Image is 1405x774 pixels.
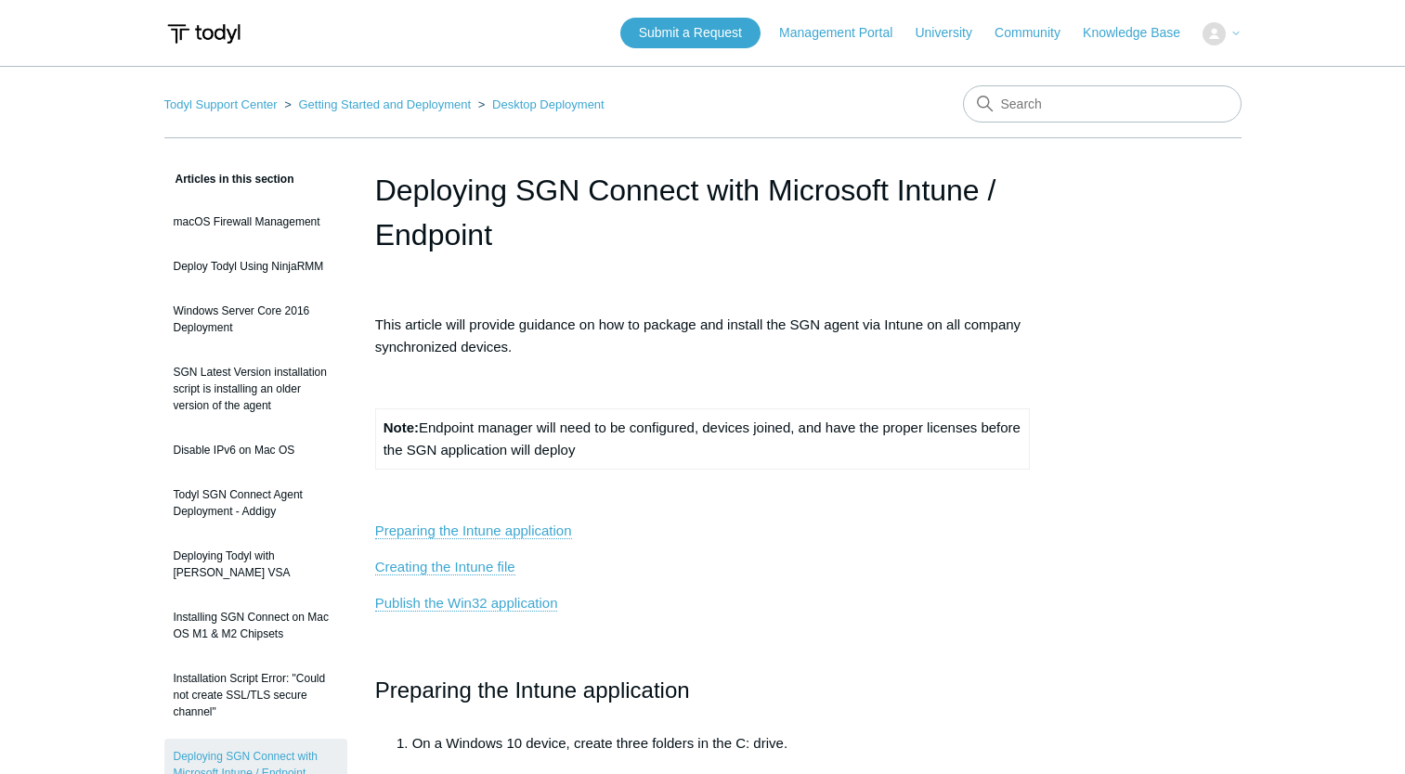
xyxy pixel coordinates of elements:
a: Disable IPv6 on Mac OS [164,432,347,468]
a: Deploy Todyl Using NinjaRMM [164,249,347,284]
p: This article will provide guidance on how to package and install the SGN agent via Intune on all ... [375,314,1031,358]
a: Management Portal [779,23,911,43]
a: Creating the Intune file [375,559,515,575]
a: macOS Firewall Management [164,204,347,239]
input: Search [963,85,1242,123]
td: Endpoint manager will need to be configured, devices joined, and have the proper licenses before ... [375,409,1030,470]
a: Installation Script Error: "Could not create SSL/TLS secure channel" [164,661,347,729]
h1: Deploying SGN Connect with Microsoft Intune / Endpoint [375,168,1031,257]
strong: Note: [384,419,419,435]
a: Submit a Request [620,18,761,48]
span: Articles in this section [164,173,294,186]
a: Todyl Support Center [164,97,278,111]
a: Publish the Win32 application [375,595,558,612]
a: Desktop Deployment [492,97,605,111]
a: University [915,23,990,43]
a: Community [995,23,1079,43]
a: Getting Started and Deployment [298,97,471,111]
a: SGN Latest Version installation script is installing an older version of the agent [164,355,347,423]
a: Knowledge Base [1083,23,1199,43]
li: Getting Started and Deployment [280,97,475,111]
li: Desktop Deployment [475,97,605,111]
a: Installing SGN Connect on Mac OS M1 & M2 Chipsets [164,600,347,651]
span: Preparing the Intune application [375,677,690,703]
img: Todyl Support Center Help Center home page [164,17,243,51]
li: On a Windows 10 device, create three folders in the C: drive. [412,732,1031,755]
li: Todyl Support Center [164,97,281,111]
a: Deploying Todyl with [PERSON_NAME] VSA [164,538,347,590]
a: Windows Server Core 2016 Deployment [164,293,347,345]
a: Todyl SGN Connect Agent Deployment - Addigy [164,477,347,529]
a: Preparing the Intune application [375,522,572,539]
